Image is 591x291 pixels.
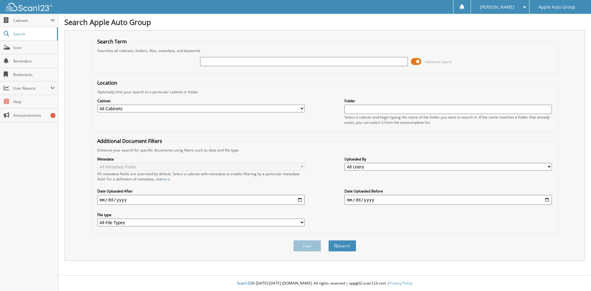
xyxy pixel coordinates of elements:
label: Folder [344,98,552,103]
span: User Reports [13,86,50,91]
h1: Search Apple Auto Group [64,17,585,27]
button: Clear [293,240,321,252]
div: Searches all cabinets, folders, files, metadata, and keywords [94,48,555,53]
label: Uploaded By [344,156,552,162]
span: Bookmarks [13,72,55,77]
button: Search [328,240,356,252]
span: Apple Auto Group [538,5,575,9]
label: Date Uploaded After [97,188,305,194]
div: © [DATE]-[DATE] [DOMAIN_NAME]. All rights reserved | appg02-scan123-com | [58,276,591,291]
input: start [97,195,305,205]
label: Cabinet [97,98,305,103]
img: scan123-logo-white.svg [6,3,52,11]
a: here [162,176,170,182]
a: Privacy Policy [389,281,412,286]
div: Optionally limit your search to a particular cabinet or folder [94,89,555,95]
label: File type [97,212,305,217]
label: Metadata [97,156,305,162]
span: Scan123 [237,281,252,286]
div: 1 [50,113,55,118]
legend: Location [94,79,120,86]
span: Advanced Search [425,59,452,64]
span: Cabinets [13,18,50,23]
span: Announcements [13,113,55,118]
span: Help [13,99,55,104]
span: [PERSON_NAME] [480,5,514,9]
legend: Additional Document Filters [94,138,165,144]
input: end [344,195,552,205]
label: Date Uploaded Before [344,188,552,194]
span: Reminders [13,59,55,64]
legend: Search Term [94,38,130,45]
div: All metadata fields are searched by default. Select a cabinet with metadata to enable filtering b... [97,171,305,182]
div: Select a cabinet and begin typing the name of the folder you want to search in. If the name match... [344,115,552,125]
span: Scan [13,45,55,50]
div: Enhance your search for specific documents using filters such as date and file type. [94,148,555,153]
span: Search [13,31,54,37]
